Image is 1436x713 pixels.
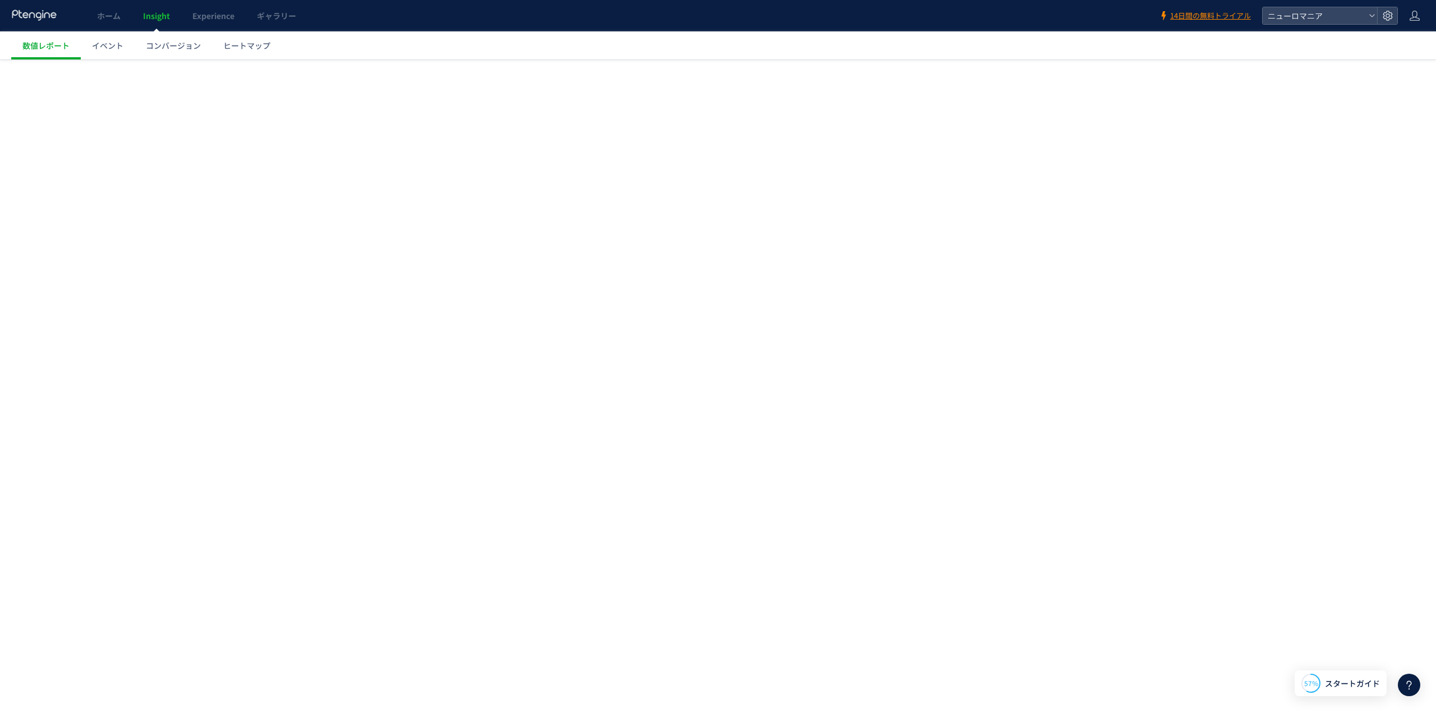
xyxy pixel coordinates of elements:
[1159,11,1251,21] a: 14日間の無料トライアル
[97,10,121,21] span: ホーム
[143,10,170,21] span: Insight
[146,40,201,51] span: コンバージョン
[1264,7,1364,24] span: ニューロマニア
[257,10,296,21] span: ギャラリー
[1325,678,1380,689] span: スタートガイド
[22,40,70,51] span: 数値レポート
[1304,678,1318,688] span: 57%
[92,40,123,51] span: イベント
[223,40,270,51] span: ヒートマップ
[192,10,234,21] span: Experience
[1170,11,1251,21] span: 14日間の無料トライアル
